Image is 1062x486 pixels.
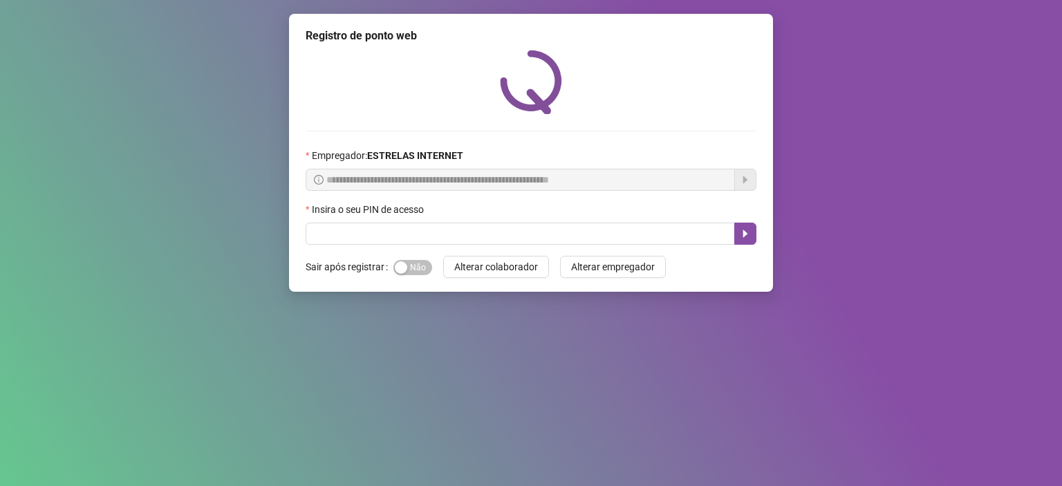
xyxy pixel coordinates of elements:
span: Alterar colaborador [454,259,538,274]
span: caret-right [740,228,751,239]
span: Alterar empregador [571,259,655,274]
span: Empregador : [312,148,463,163]
label: Sair após registrar [306,256,393,278]
label: Insira o seu PIN de acesso [306,202,433,217]
img: QRPoint [500,50,562,114]
span: info-circle [314,175,324,185]
button: Alterar colaborador [443,256,549,278]
button: Alterar empregador [560,256,666,278]
div: Registro de ponto web [306,28,756,44]
strong: ESTRELAS INTERNET [367,150,463,161]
